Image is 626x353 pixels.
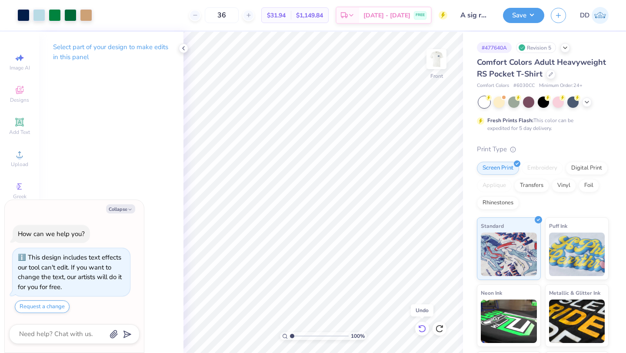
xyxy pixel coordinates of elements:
span: Greek [13,193,27,200]
span: DD [580,10,589,20]
div: Digital Print [566,162,608,175]
span: $31.94 [267,11,286,20]
button: Request a change [15,300,70,313]
a: DD [580,7,609,24]
button: Collapse [106,204,135,213]
div: This design includes text effects our tool can't edit. If you want to change the text, our artist... [18,253,122,291]
button: Save [503,8,544,23]
strong: Fresh Prints Flash: [487,117,533,124]
img: Puff Ink [549,233,605,276]
span: # 6030CC [513,82,535,90]
span: Standard [481,221,504,230]
div: Transfers [514,179,549,192]
div: Print Type [477,144,609,154]
span: Upload [11,161,28,168]
span: Add Text [9,129,30,136]
span: Puff Ink [549,221,567,230]
div: This color can be expedited for 5 day delivery. [487,117,594,132]
span: $1,149.84 [296,11,323,20]
input: Untitled Design [454,7,496,24]
div: # 477640A [477,42,512,53]
span: Comfort Colors Adult Heavyweight RS Pocket T-Shirt [477,57,606,79]
span: Metallic & Glitter Ink [549,288,600,297]
input: – – [205,7,239,23]
span: Designs [10,97,29,103]
div: Screen Print [477,162,519,175]
div: Foil [579,179,599,192]
img: Front [428,50,445,68]
div: Undo [411,304,433,316]
p: Select part of your design to make edits in this panel [53,42,170,62]
div: Embroidery [522,162,563,175]
div: Revision 5 [516,42,556,53]
div: Vinyl [552,179,576,192]
span: Image AI [10,64,30,71]
span: Comfort Colors [477,82,509,90]
span: [DATE] - [DATE] [363,11,410,20]
img: Neon Ink [481,300,537,343]
div: How can we help you? [18,230,85,238]
span: Minimum Order: 24 + [539,82,583,90]
img: Metallic & Glitter Ink [549,300,605,343]
span: Neon Ink [481,288,502,297]
div: Front [430,72,443,80]
img: Standard [481,233,537,276]
span: 100 % [351,332,365,340]
div: Applique [477,179,512,192]
span: FREE [416,12,425,18]
div: Rhinestones [477,196,519,210]
img: Derek Dejon [592,7,609,24]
